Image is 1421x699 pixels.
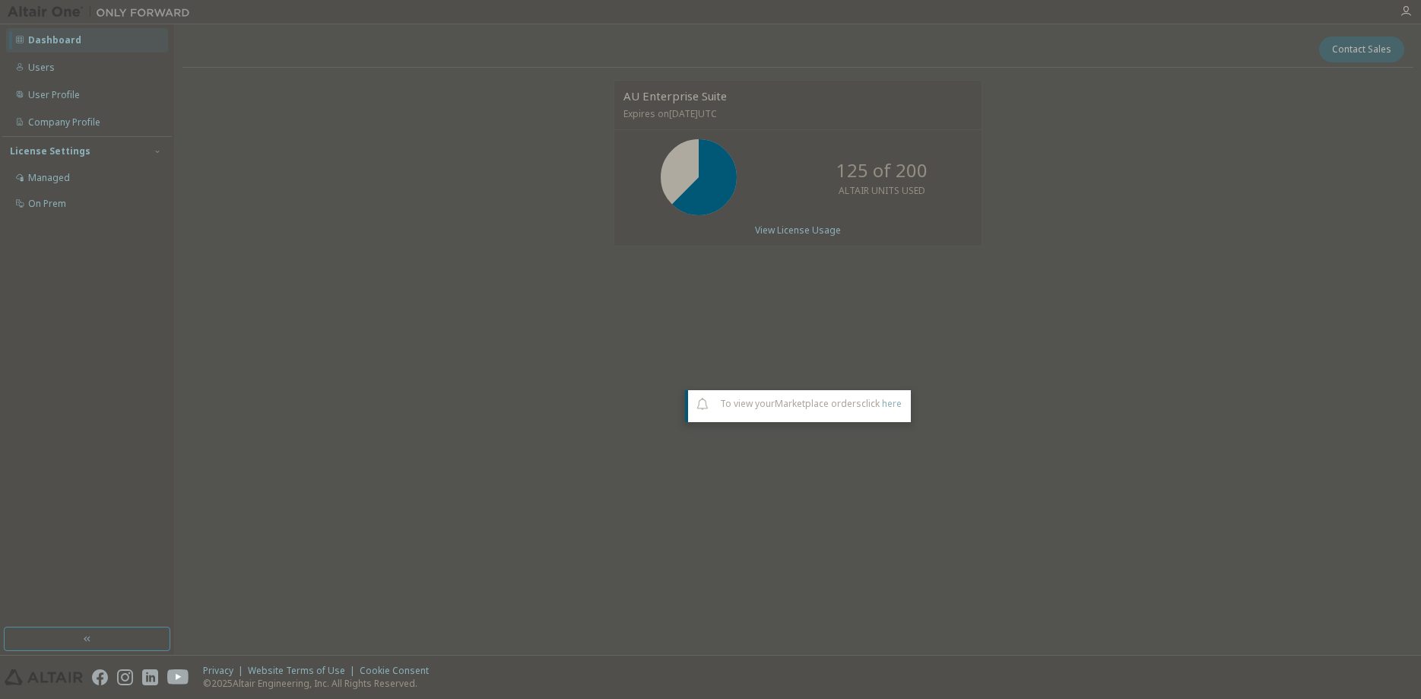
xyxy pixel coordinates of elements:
[720,397,902,410] span: To view your click
[775,397,861,410] em: Marketplace orders
[360,665,438,677] div: Cookie Consent
[28,172,70,184] div: Managed
[142,669,158,685] img: linkedin.svg
[1319,37,1404,62] button: Contact Sales
[5,669,83,685] img: altair_logo.svg
[203,665,248,677] div: Privacy
[248,665,360,677] div: Website Terms of Use
[755,224,841,237] a: View License Usage
[167,669,189,685] img: youtube.svg
[28,89,80,101] div: User Profile
[117,669,133,685] img: instagram.svg
[203,677,438,690] p: © 2025 Altair Engineering, Inc. All Rights Reserved.
[623,88,727,103] span: AU Enterprise Suite
[28,62,55,74] div: Users
[28,34,81,46] div: Dashboard
[10,145,90,157] div: License Settings
[28,198,66,210] div: On Prem
[839,184,925,197] p: ALTAIR UNITS USED
[836,157,928,183] p: 125 of 200
[882,397,902,410] a: here
[28,116,100,129] div: Company Profile
[8,5,198,20] img: Altair One
[623,107,969,120] p: Expires on [DATE] UTC
[92,669,108,685] img: facebook.svg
